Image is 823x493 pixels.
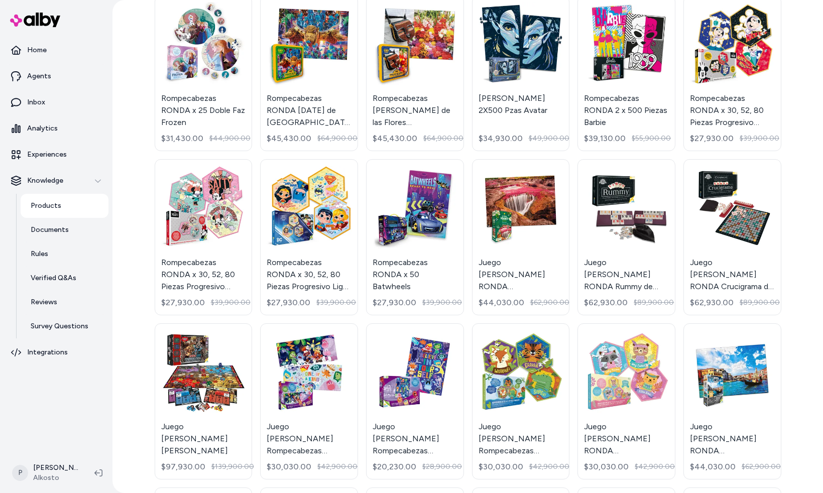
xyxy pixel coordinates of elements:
[155,323,253,479] a: Juego de Mesa RONDA ZombienationJuego [PERSON_NAME] [PERSON_NAME]$97,930.00$139,900.00
[21,266,108,290] a: Verified Q&As
[683,159,781,315] a: Juego de Mesa RONDA Crucigrama de TradiciónJuego [PERSON_NAME] RONDA Crucigrama de Tradición$62,9...
[27,45,47,55] p: Home
[577,159,675,315] a: Juego de Mesa RONDA Rummy de TradiciónJuego [PERSON_NAME] RONDA Rummy de Tradición$62,930.00$89,9...
[27,347,68,357] p: Integrations
[27,150,67,160] p: Experiences
[21,314,108,338] a: Survey Questions
[4,143,108,167] a: Experiences
[260,323,358,479] a: Juego de Mesa Rompecabezas RONDA Intensamente x 180 PiezasJuego [PERSON_NAME] Rompecabezas RONDA ...
[33,473,78,483] span: Alkosto
[33,463,78,473] p: [PERSON_NAME]
[4,64,108,88] a: Agents
[4,116,108,141] a: Analytics
[31,297,57,307] p: Reviews
[366,323,464,479] a: Juego de Mesa Rompecabezas RONDA Intensamente x 100 PiezasJuego [PERSON_NAME] Rompecabezas RONDA ...
[155,159,253,315] a: Rompecabezas RONDA x 30, 52, 80 Piezas Progresivo MinnieRompecabezas RONDA x 30, 52, 80 Piezas Pr...
[4,340,108,364] a: Integrations
[4,90,108,114] a: Inbox
[21,290,108,314] a: Reviews
[472,323,570,479] a: Juego de Mesa Rompecabezas RONDA x 30, 52, 80 NiñoJuego [PERSON_NAME] Rompecabezas RONDA x 30, 52...
[21,218,108,242] a: Documents
[12,465,28,481] span: P
[31,225,69,235] p: Documents
[21,194,108,218] a: Products
[366,159,464,315] a: Rompecabezas RONDA x 50 BatwheelsRompecabezas RONDA x 50 Batwheels$27,930.00$39,900.00
[27,71,51,81] p: Agents
[683,323,781,479] a: Juego de Mesa RONDA Rompecabezas x 1000 Piezas ItaliaJuego [PERSON_NAME] RONDA Rompecabezas x 100...
[31,273,76,283] p: Verified Q&As
[27,176,63,186] p: Knowledge
[31,249,48,259] p: Rules
[577,323,675,479] a: Juego de Mesa RONDA Rompecabezas x 30,52,80 Piezas Progresivo NiñaJuego [PERSON_NAME] RONDA Rompe...
[27,124,58,134] p: Analytics
[4,38,108,62] a: Home
[472,159,570,315] a: Juego de Mesa RONDA Rompecabezas x 1000 Piezas Caño CristalesJuego [PERSON_NAME] RONDA Rompecabez...
[21,242,108,266] a: Rules
[260,159,358,315] a: Rompecabezas RONDA x 30, 52, 80 Piezas Progresivo Liga de la JusticiaRompecabezas RONDA x 30, 52,...
[4,169,108,193] button: Knowledge
[27,97,45,107] p: Inbox
[6,457,86,489] button: P[PERSON_NAME]Alkosto
[10,13,60,27] img: alby Logo
[31,321,88,331] p: Survey Questions
[31,201,61,211] p: Products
